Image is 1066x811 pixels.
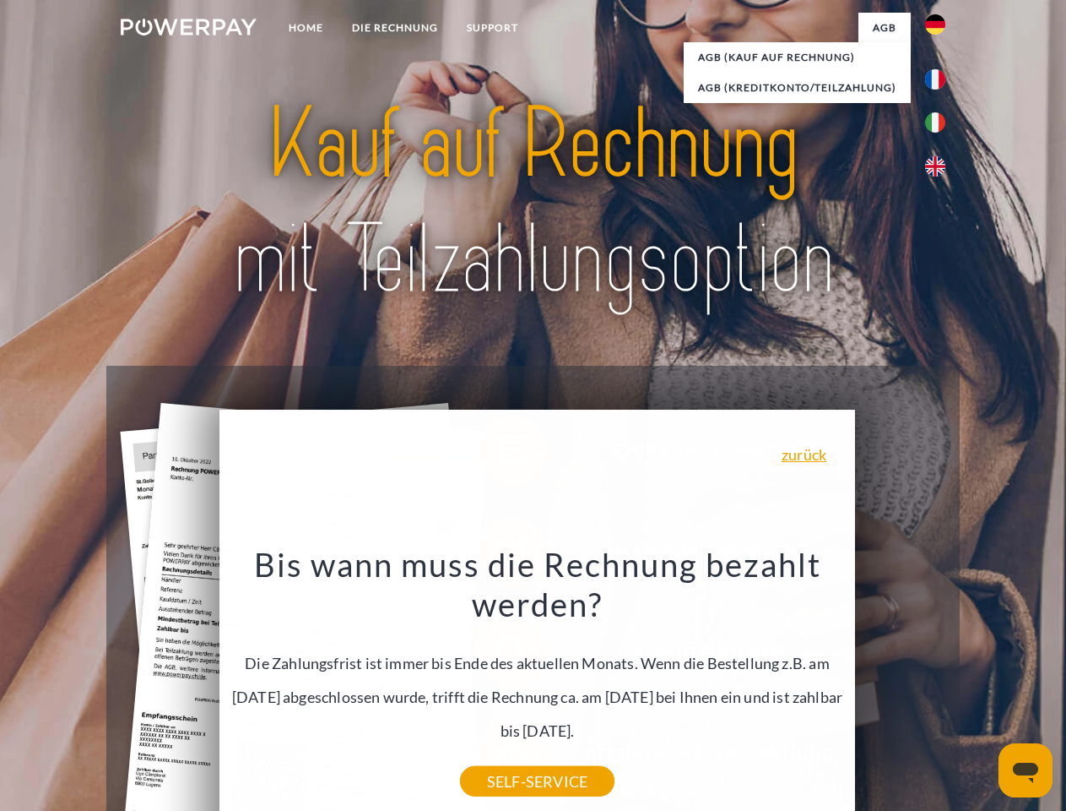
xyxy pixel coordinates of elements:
[230,544,846,625] h3: Bis wann muss die Rechnung bezahlt werden?
[161,81,905,324] img: title-powerpay_de.svg
[452,13,533,43] a: SUPPORT
[121,19,257,35] img: logo-powerpay-white.svg
[230,544,846,781] div: Die Zahlungsfrist ist immer bis Ende des aktuellen Monats. Wenn die Bestellung z.B. am [DATE] abg...
[338,13,452,43] a: DIE RECHNUNG
[998,743,1052,797] iframe: Schaltfläche zum Öffnen des Messaging-Fensters
[684,73,911,103] a: AGB (Kreditkonto/Teilzahlung)
[925,156,945,177] img: en
[925,69,945,90] img: fr
[925,112,945,133] img: it
[460,766,614,797] a: SELF-SERVICE
[925,14,945,35] img: de
[782,447,826,462] a: zurück
[858,13,911,43] a: agb
[684,42,911,73] a: AGB (Kauf auf Rechnung)
[274,13,338,43] a: Home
